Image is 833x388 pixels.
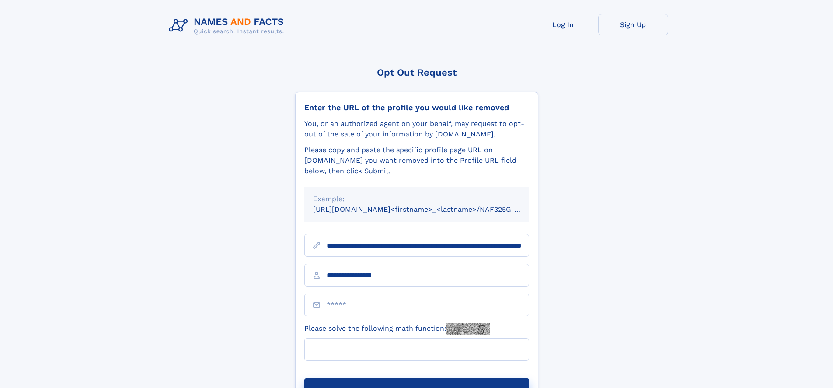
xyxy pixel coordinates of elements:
[304,323,490,335] label: Please solve the following math function:
[313,194,520,204] div: Example:
[598,14,668,35] a: Sign Up
[295,67,538,78] div: Opt Out Request
[304,119,529,140] div: You, or an authorized agent on your behalf, may request to opt-out of the sale of your informatio...
[165,14,291,38] img: Logo Names and Facts
[313,205,546,213] small: [URL][DOMAIN_NAME]<firstname>_<lastname>/NAF325G-xxxxxxxx
[528,14,598,35] a: Log In
[304,103,529,112] div: Enter the URL of the profile you would like removed
[304,145,529,176] div: Please copy and paste the specific profile page URL on [DOMAIN_NAME] you want removed into the Pr...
